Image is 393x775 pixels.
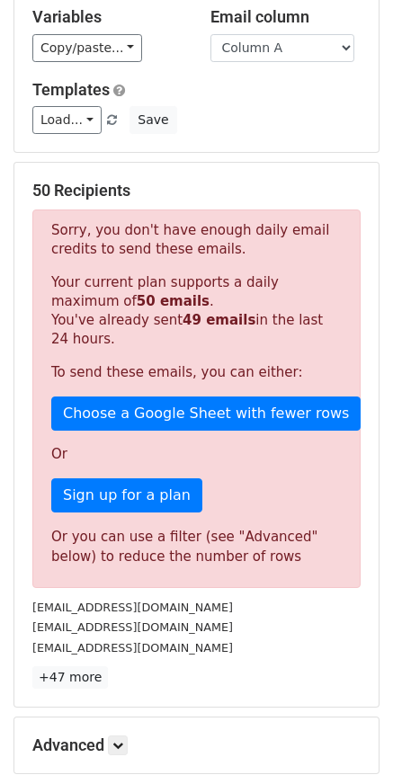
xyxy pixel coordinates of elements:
a: Choose a Google Sheet with fewer rows [51,396,361,431]
a: Sign up for a plan [51,478,202,512]
a: Copy/paste... [32,34,142,62]
a: +47 more [32,666,108,689]
strong: 50 emails [137,293,210,309]
div: Виджет чата [303,689,393,775]
small: [EMAIL_ADDRESS][DOMAIN_NAME] [32,641,233,655]
p: Sorry, you don't have enough daily email credits to send these emails. [51,221,342,259]
small: [EMAIL_ADDRESS][DOMAIN_NAME] [32,620,233,634]
p: Your current plan supports a daily maximum of . You've already sent in the last 24 hours. [51,273,342,349]
h5: Advanced [32,735,361,755]
strong: 49 emails [183,312,255,328]
h5: 50 Recipients [32,181,361,200]
p: To send these emails, you can either: [51,363,342,382]
small: [EMAIL_ADDRESS][DOMAIN_NAME] [32,601,233,614]
div: Or you can use a filter (see "Advanced" below) to reduce the number of rows [51,527,342,567]
a: Templates [32,80,110,99]
iframe: Chat Widget [303,689,393,775]
button: Save [130,106,176,134]
h5: Email column [210,7,362,27]
h5: Variables [32,7,183,27]
p: Or [51,445,342,464]
a: Load... [32,106,102,134]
